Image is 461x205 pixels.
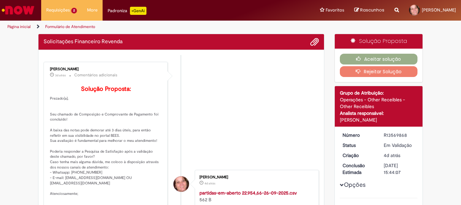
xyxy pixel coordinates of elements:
div: R13569868 [384,132,415,138]
dt: Criação [337,152,379,159]
div: [PERSON_NAME] [50,67,162,71]
div: [PERSON_NAME] [340,117,418,123]
div: 562 B [199,189,312,203]
div: Padroniza [108,7,146,15]
span: Favoritos [326,7,344,14]
div: Operações - Other Receibles - Other Receibles [340,96,418,110]
dt: Status [337,142,379,149]
a: Página inicial [7,24,31,29]
div: Solução Proposta [335,34,423,49]
img: ServiceNow [1,3,35,17]
a: Rascunhos [354,7,384,14]
span: Requisições [46,7,70,14]
div: Em Validação [384,142,415,149]
h2: Solicitações Financeiro Revenda Histórico de tíquete [44,39,123,45]
button: Aceitar solução [340,54,418,65]
span: 4d atrás [205,181,215,185]
p: +GenAi [130,7,146,15]
div: Grupo de Atribuição: [340,89,418,96]
div: [PERSON_NAME] [199,175,312,179]
span: 3d atrás [55,73,66,77]
div: Analista responsável: [340,110,418,117]
ul: Trilhas de página [5,21,302,33]
time: 26/09/2025 10:44:06 [384,152,400,158]
div: LUCI LEONCIO [173,176,189,192]
button: Rejeitar Solução [340,66,418,77]
dt: Número [337,132,379,138]
time: 26/09/2025 10:44:01 [205,181,215,185]
dt: Conclusão Estimada [337,162,379,176]
div: [DATE] 15:44:07 [384,162,415,176]
small: Comentários adicionais [74,72,117,78]
div: 26/09/2025 10:44:06 [384,152,415,159]
a: partidas-em-aberto 22.954,66-26-09-2025.csv [199,190,297,196]
time: 26/09/2025 15:20:16 [55,73,66,77]
span: More [87,7,98,14]
span: Rascunhos [360,7,384,13]
span: 2 [71,8,77,14]
button: Adicionar anexos [310,37,319,46]
span: 4d atrás [384,152,400,158]
b: Solução Proposta: [81,85,131,93]
a: Formulário de Atendimento [45,24,95,29]
span: [PERSON_NAME] [422,7,456,13]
